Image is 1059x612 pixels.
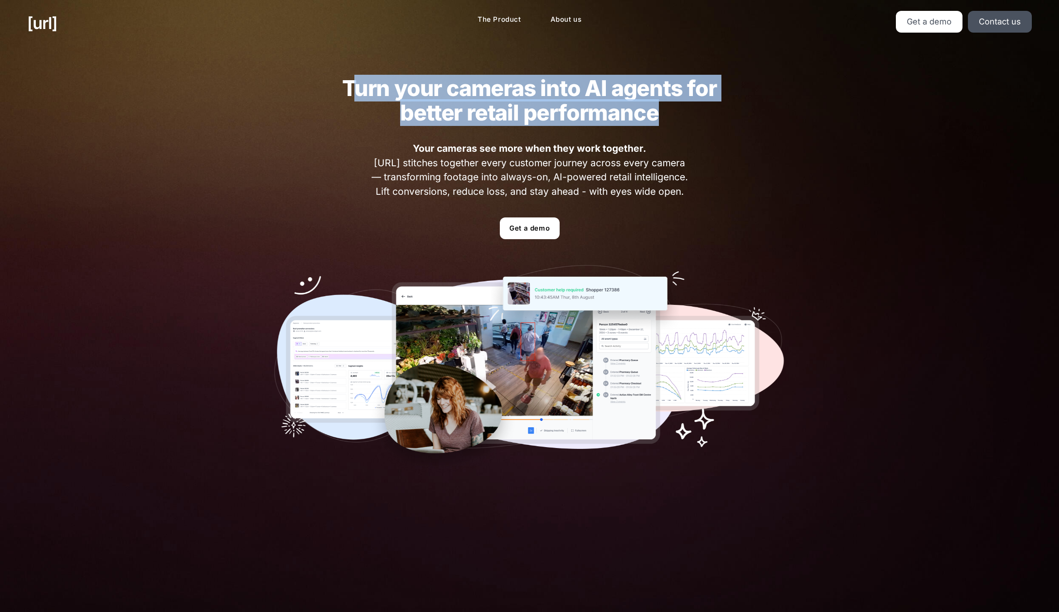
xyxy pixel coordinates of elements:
a: Contact us [968,11,1032,33]
a: [URL] [27,11,57,35]
a: The Product [470,11,528,29]
a: Get a demo [500,217,560,239]
strong: Your cameras see more when they work together. [413,143,646,154]
span: [URL] stitches together every customer journey across every camera — transforming footage into al... [368,141,691,198]
h2: Turn your cameras into AI agents for better retail performance [324,76,735,125]
a: About us [543,11,589,29]
img: Our tools [274,265,785,472]
a: Get a demo [896,11,962,33]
